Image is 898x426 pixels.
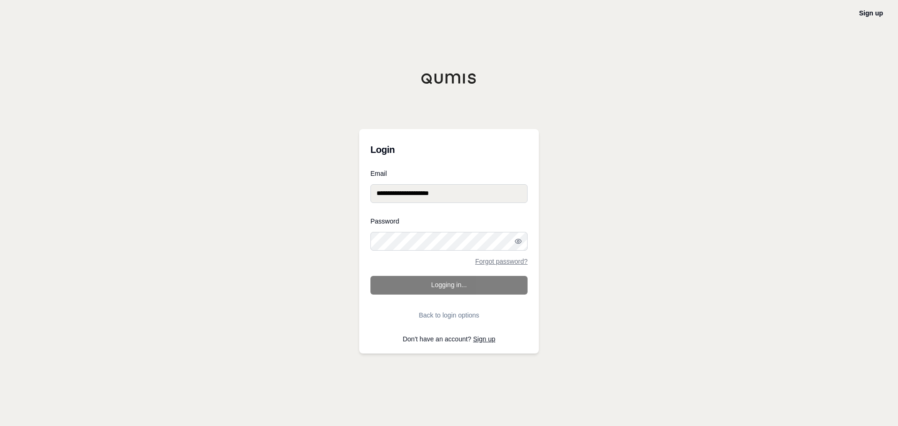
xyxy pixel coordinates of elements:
[473,335,495,343] a: Sign up
[370,218,528,224] label: Password
[370,140,528,159] h3: Login
[859,9,883,17] a: Sign up
[370,170,528,177] label: Email
[370,336,528,342] p: Don't have an account?
[370,306,528,325] button: Back to login options
[475,258,528,265] a: Forgot password?
[421,73,477,84] img: Qumis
